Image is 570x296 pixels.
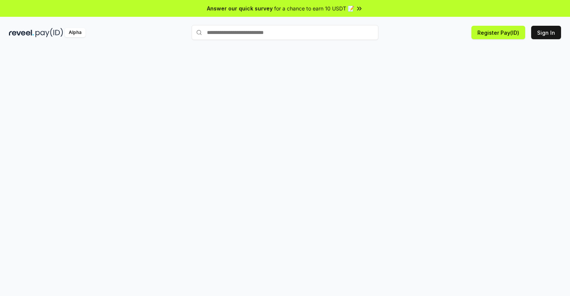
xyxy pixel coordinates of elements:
[471,26,525,39] button: Register Pay(ID)
[9,28,34,37] img: reveel_dark
[207,4,273,12] span: Answer our quick survey
[65,28,86,37] div: Alpha
[35,28,63,37] img: pay_id
[531,26,561,39] button: Sign In
[274,4,354,12] span: for a chance to earn 10 USDT 📝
